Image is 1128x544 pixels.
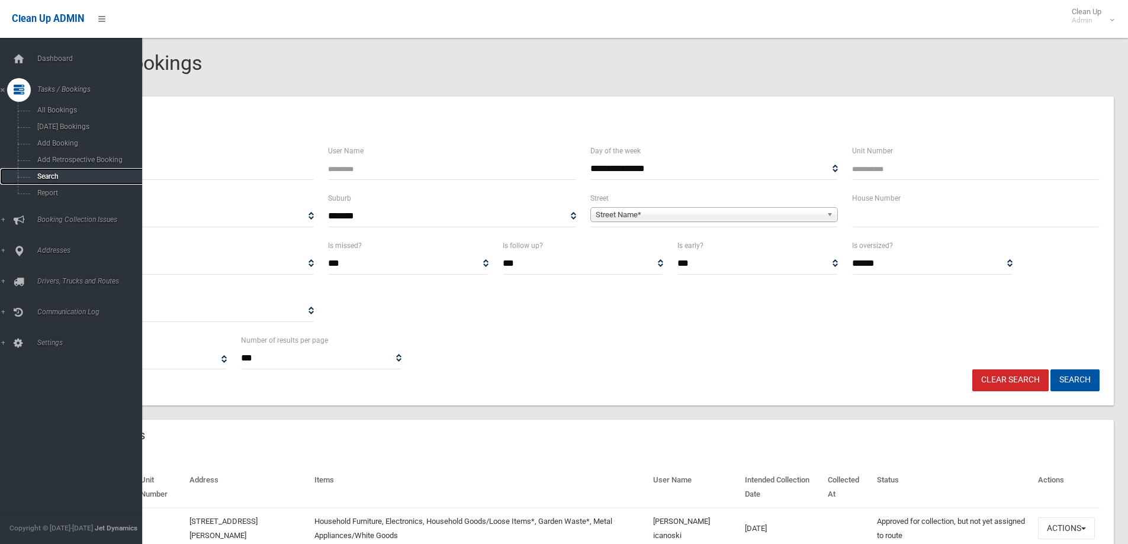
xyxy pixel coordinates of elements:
th: Intended Collection Date [740,467,823,508]
button: Actions [1038,517,1095,539]
th: Actions [1033,467,1100,508]
button: Search [1050,369,1100,391]
label: Is missed? [328,239,362,252]
span: Clean Up ADMIN [12,13,84,24]
label: Number of results per page [241,334,328,347]
span: Add Booking [34,139,141,147]
label: Is follow up? [503,239,543,252]
span: Addresses [34,246,151,255]
a: Clear Search [972,369,1049,391]
label: Is early? [677,239,703,252]
span: Add Retrospective Booking [34,156,141,164]
span: Communication Log [34,308,151,316]
span: Booking Collection Issues [34,215,151,224]
th: Collected At [823,467,872,508]
span: Drivers, Trucks and Routes [34,277,151,285]
th: Status [872,467,1033,508]
span: Street Name* [596,208,822,222]
label: Suburb [328,192,351,205]
span: Dashboard [34,54,151,63]
label: House Number [852,192,901,205]
span: Search [34,172,141,181]
span: Copyright © [DATE]-[DATE] [9,524,93,532]
span: Tasks / Bookings [34,85,151,94]
span: Settings [34,339,151,347]
a: [STREET_ADDRESS][PERSON_NAME] [189,517,258,540]
span: Report [34,189,141,197]
th: User Name [648,467,740,508]
strong: Jet Dynamics [95,524,137,532]
label: User Name [328,144,364,157]
label: Unit Number [852,144,893,157]
small: Admin [1072,16,1101,25]
span: [DATE] Bookings [34,123,141,131]
label: Day of the week [590,144,641,157]
span: Clean Up [1066,7,1113,25]
th: Address [185,467,310,508]
label: Is oversized? [852,239,893,252]
label: Street [590,192,609,205]
th: Unit Number [136,467,185,508]
span: All Bookings [34,106,141,114]
th: Items [310,467,648,508]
